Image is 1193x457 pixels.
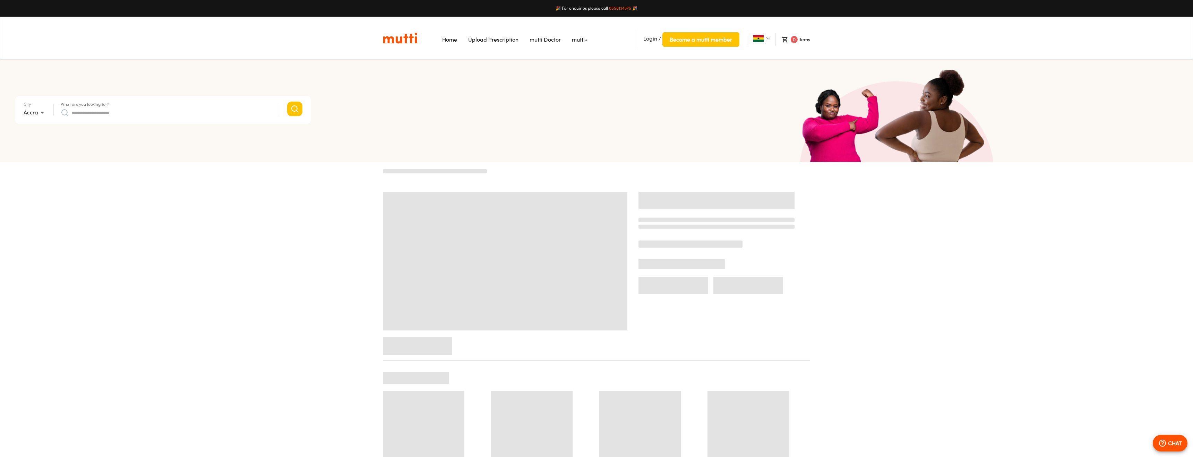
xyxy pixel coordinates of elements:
[442,36,457,43] a: Navigates to Home Page
[1153,435,1187,451] button: CHAT
[287,102,302,116] button: Search
[530,36,561,43] a: Navigates to mutti doctor website
[24,102,31,106] label: City
[383,32,417,44] img: Logo
[643,35,657,42] span: Login
[753,35,764,42] img: Ghana
[638,29,739,50] li: /
[791,36,798,43] span: 0
[670,35,732,44] span: Become a mutti member
[775,33,810,46] li: Items
[609,6,631,11] a: 0558134375
[572,36,587,43] a: Navigates to mutti+ page
[468,36,518,43] a: Navigates to Prescription Upload Page
[662,32,739,47] button: Become a mutti member
[24,107,46,118] div: Accra
[766,36,770,41] img: Dropdown
[1168,439,1182,447] p: CHAT
[383,32,417,44] a: Link on the logo navigates to HomePage
[61,102,109,106] label: What are you looking for?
